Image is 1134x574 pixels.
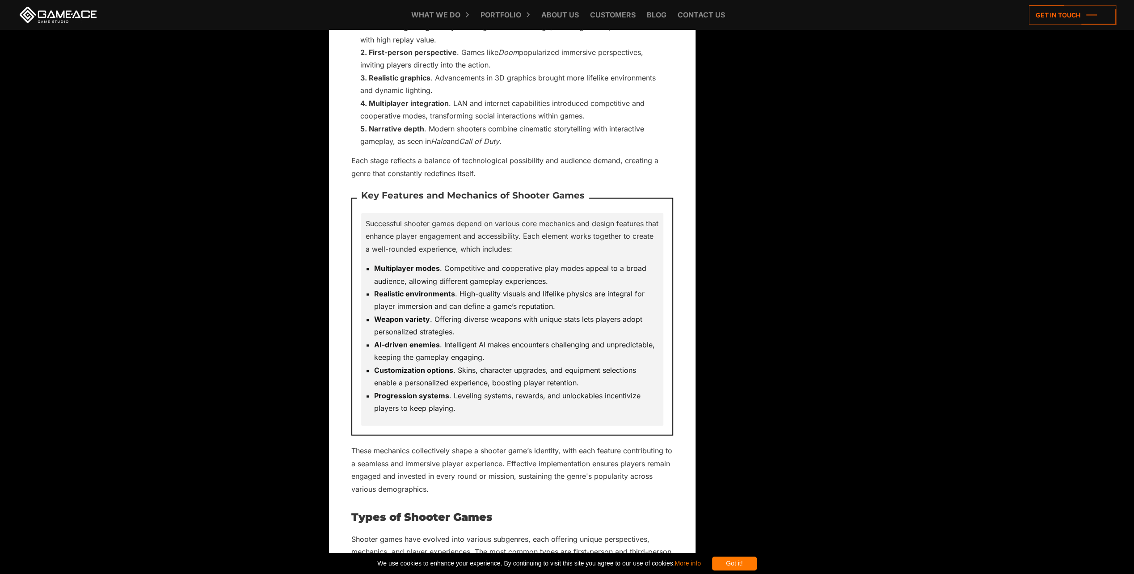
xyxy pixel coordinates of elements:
[374,338,659,364] li: . Intelligent AI makes encounters challenging and unpredictable, keeping the gameplay engaging.
[351,444,673,495] p: These mechanics collectively shape a shooter game’s identity, with each feature contributing to a...
[377,557,700,570] span: We use cookies to enhance your experience. By continuing to visit this site you agree to our use ...
[431,137,447,146] em: Halo
[374,364,659,389] li: . Skins, character upgrades, and equipment selections enable a personalized experience, boosting ...
[357,186,589,205] h3: Key Features and Mechanics of Shooter Games
[374,315,430,324] strong: Weapon variety
[374,313,659,338] li: . Offering diverse weapons with unique stats lets players adopt personalized strategies.
[360,72,664,97] li: . Advancements in 3D graphics brought more lifelike environments and dynamic lighting.
[360,97,664,122] li: . LAN and internet capabilities introduced competitive and cooperative modes, transforming social...
[374,289,455,298] strong: Realistic environments
[1029,5,1116,25] a: Get in touch
[459,137,499,146] em: Call of Duty
[674,560,700,567] a: More info
[498,48,519,57] em: Doom
[369,73,430,82] strong: Realistic graphics
[374,264,440,273] strong: Multiplayer modes
[366,217,659,255] p: Successful shooter games depend on various core mechanics and design features that enhance player...
[360,21,664,46] li: . Early arcade games set the stage, focusing on simple mechanics with high replay value.
[369,124,424,133] strong: Narrative depth
[369,48,457,57] strong: First-person perspective
[351,154,673,180] p: Each stage reflects a balance of technological possibility and audience demand, creating a genre ...
[369,99,449,108] strong: Multiplayer integration
[374,366,453,375] strong: Customization options
[360,46,664,72] li: . Games like popularized immersive perspectives, inviting players directly into the action.
[360,122,664,148] li: . Modern shooters combine cinematic storytelling with interactive gameplay, as seen in and .
[374,389,659,415] li: . Leveling systems, rewards, and unlockables incentivize players to keep playing.
[374,340,440,349] strong: AI-driven enemies
[374,391,449,400] strong: Progression systems
[712,557,757,570] div: Got it!
[351,511,673,523] h2: Types of Shooter Games
[351,533,673,571] p: Shooter games have evolved into various subgenres, each offering unique perspectives, mechanics, ...
[374,287,659,313] li: . High-quality visuals and lifelike physics are integral for player immersion and can define a ga...
[374,262,659,287] li: . Competitive and cooperative play modes appeal to a broad audience, allowing different gameplay ...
